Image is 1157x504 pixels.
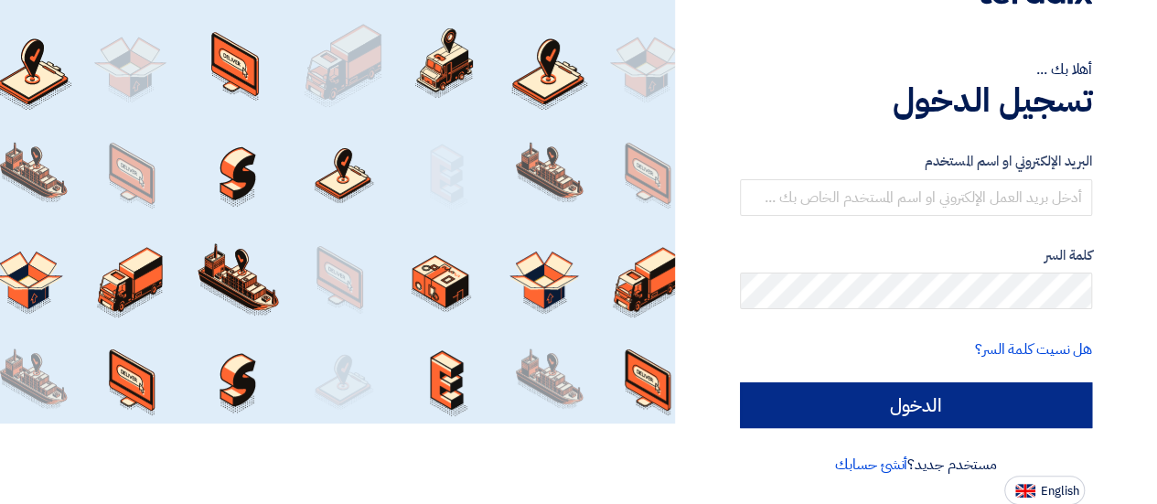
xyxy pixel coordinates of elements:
label: البريد الإلكتروني او اسم المستخدم [740,151,1092,172]
input: الدخول [740,382,1092,428]
label: كلمة السر [740,245,1092,266]
img: en-US.png [1015,484,1035,498]
input: أدخل بريد العمل الإلكتروني او اسم المستخدم الخاص بك ... [740,179,1092,216]
div: أهلا بك ... [740,59,1092,80]
div: مستخدم جديد؟ [740,454,1092,476]
a: هل نسيت كلمة السر؟ [975,338,1092,360]
span: English [1041,485,1079,498]
a: أنشئ حسابك [835,454,907,476]
h1: تسجيل الدخول [740,80,1092,121]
